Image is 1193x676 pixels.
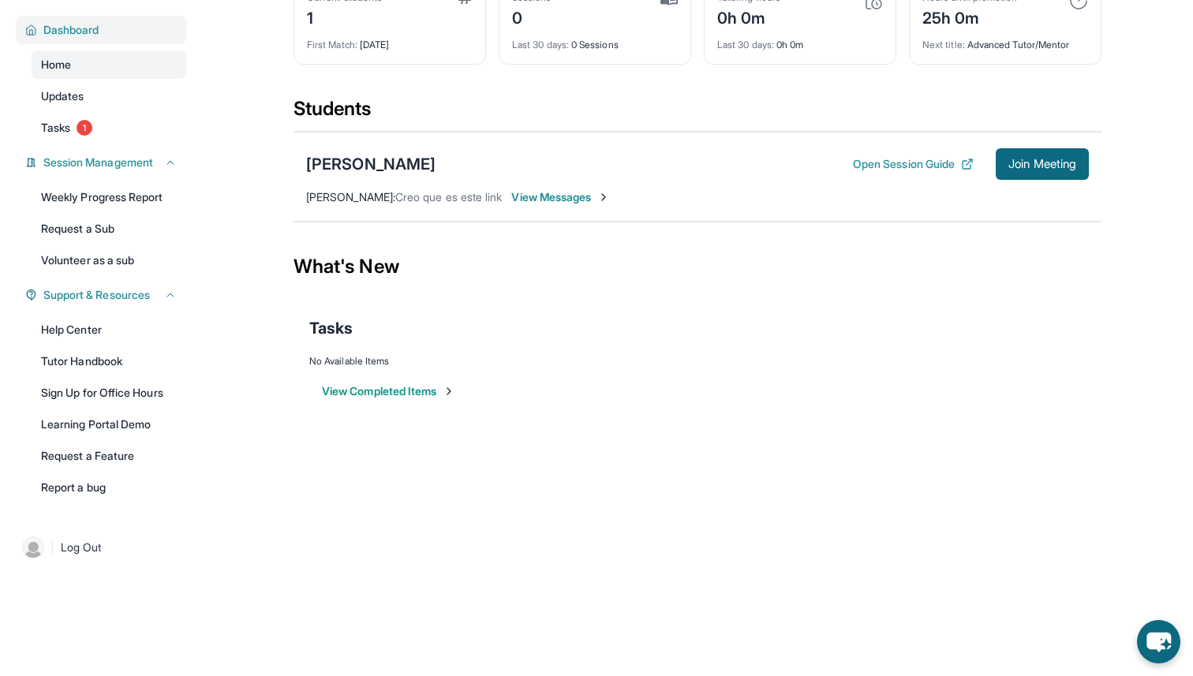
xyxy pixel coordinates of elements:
[395,190,502,204] span: Creo que es este link
[32,347,186,375] a: Tutor Handbook
[511,189,610,205] span: View Messages
[61,540,102,555] span: Log Out
[37,22,177,38] button: Dashboard
[41,120,70,136] span: Tasks
[32,442,186,470] a: Request a Feature
[22,536,44,558] img: user-img
[853,156,974,172] button: Open Session Guide
[294,232,1101,301] div: What's New
[32,473,186,502] a: Report a bug
[1137,620,1180,663] button: chat-button
[32,215,186,243] a: Request a Sub
[717,29,883,51] div: 0h 0m
[41,57,71,73] span: Home
[306,153,436,175] div: [PERSON_NAME]
[1008,159,1076,169] span: Join Meeting
[294,96,1101,131] div: Students
[41,88,84,104] span: Updates
[512,29,678,51] div: 0 Sessions
[16,530,186,565] a: |Log Out
[306,190,395,204] span: [PERSON_NAME] :
[322,383,455,399] button: View Completed Items
[307,29,473,51] div: [DATE]
[77,120,92,136] span: 1
[309,355,1086,368] div: No Available Items
[32,316,186,344] a: Help Center
[307,4,382,29] div: 1
[32,50,186,79] a: Home
[32,246,186,275] a: Volunteer as a sub
[922,29,1088,51] div: Advanced Tutor/Mentor
[512,39,569,50] span: Last 30 days :
[32,410,186,439] a: Learning Portal Demo
[43,155,153,170] span: Session Management
[309,317,353,339] span: Tasks
[37,287,177,303] button: Support & Resources
[50,538,54,557] span: |
[996,148,1089,180] button: Join Meeting
[922,39,965,50] span: Next title :
[43,22,99,38] span: Dashboard
[922,4,1017,29] div: 25h 0m
[32,114,186,142] a: Tasks1
[32,82,186,110] a: Updates
[717,4,780,29] div: 0h 0m
[37,155,177,170] button: Session Management
[717,39,774,50] span: Last 30 days :
[32,379,186,407] a: Sign Up for Office Hours
[43,287,150,303] span: Support & Resources
[32,183,186,211] a: Weekly Progress Report
[512,4,552,29] div: 0
[597,191,610,204] img: Chevron-Right
[307,39,357,50] span: First Match :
